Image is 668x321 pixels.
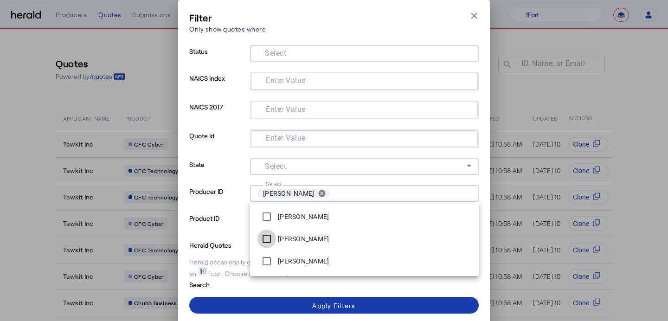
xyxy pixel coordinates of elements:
button: Apply Filters [189,297,479,314]
p: Status [189,45,246,72]
label: [PERSON_NAME] [276,234,329,244]
h3: Filter [189,11,266,24]
div: Apply Filters [312,301,355,310]
mat-chip-grid: Selection [258,103,470,115]
mat-label: Enter Value [266,105,306,114]
mat-label: Select [266,180,282,187]
p: Quote Id [189,129,246,158]
mat-chip-grid: Selection [257,187,471,200]
p: Search [189,278,262,289]
p: Product ID [189,212,246,239]
label: [PERSON_NAME] [276,257,329,266]
mat-label: Select [265,49,286,58]
p: NAICS Index [189,72,246,101]
p: Producer ID [189,185,246,212]
mat-chip-grid: Selection [258,75,470,86]
p: Only show quotes where [189,24,266,34]
button: remove Bianca Forbes [314,189,330,198]
p: NAICS 2017 [189,101,246,129]
p: Herald Quotes [189,239,262,250]
mat-label: Enter Value [266,76,306,85]
mat-chip-grid: Selection [258,132,470,143]
mat-label: Enter Value [266,134,306,142]
mat-chip-grid: Selection [257,47,471,58]
div: Herald occasionally creates quotes on your behalf for testing purposes, which will be shown with ... [189,257,479,278]
mat-label: Select [265,162,286,171]
span: [PERSON_NAME] [263,189,314,198]
p: State [189,158,246,185]
label: [PERSON_NAME] [276,212,329,221]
